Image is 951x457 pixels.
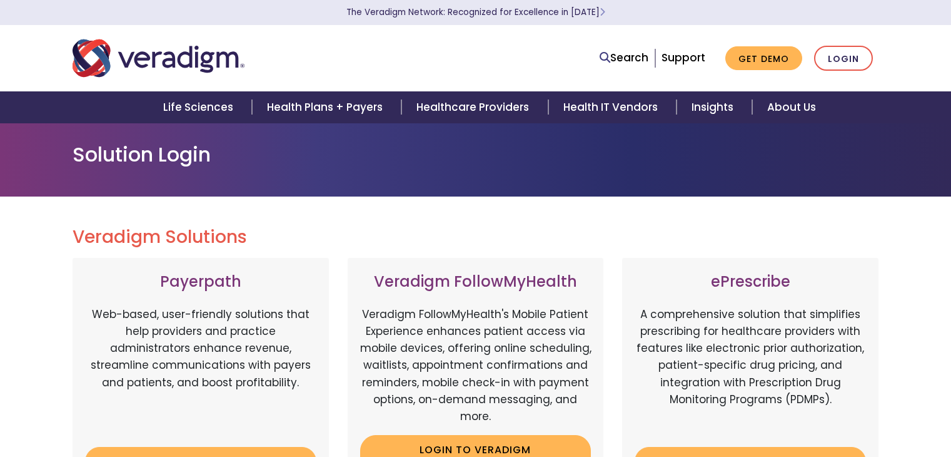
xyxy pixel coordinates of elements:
p: A comprehensive solution that simplifies prescribing for healthcare providers with features like ... [635,306,866,438]
p: Web-based, user-friendly solutions that help providers and practice administrators enhance revenu... [85,306,316,438]
h3: ePrescribe [635,273,866,291]
h3: Veradigm FollowMyHealth [360,273,591,291]
a: Login [814,46,873,71]
a: Healthcare Providers [401,91,548,123]
h3: Payerpath [85,273,316,291]
span: Learn More [600,6,605,18]
h2: Veradigm Solutions [73,227,879,248]
a: Insights [677,91,752,123]
a: The Veradigm Network: Recognized for Excellence in [DATE]Learn More [346,6,605,18]
a: Search [600,49,648,66]
p: Veradigm FollowMyHealth's Mobile Patient Experience enhances patient access via mobile devices, o... [360,306,591,425]
a: About Us [752,91,831,123]
a: Get Demo [725,46,802,71]
a: Health Plans + Payers [252,91,401,123]
h1: Solution Login [73,143,879,167]
img: Veradigm logo [73,38,244,79]
a: Health IT Vendors [548,91,677,123]
a: Support [662,50,705,65]
a: Life Sciences [148,91,252,123]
